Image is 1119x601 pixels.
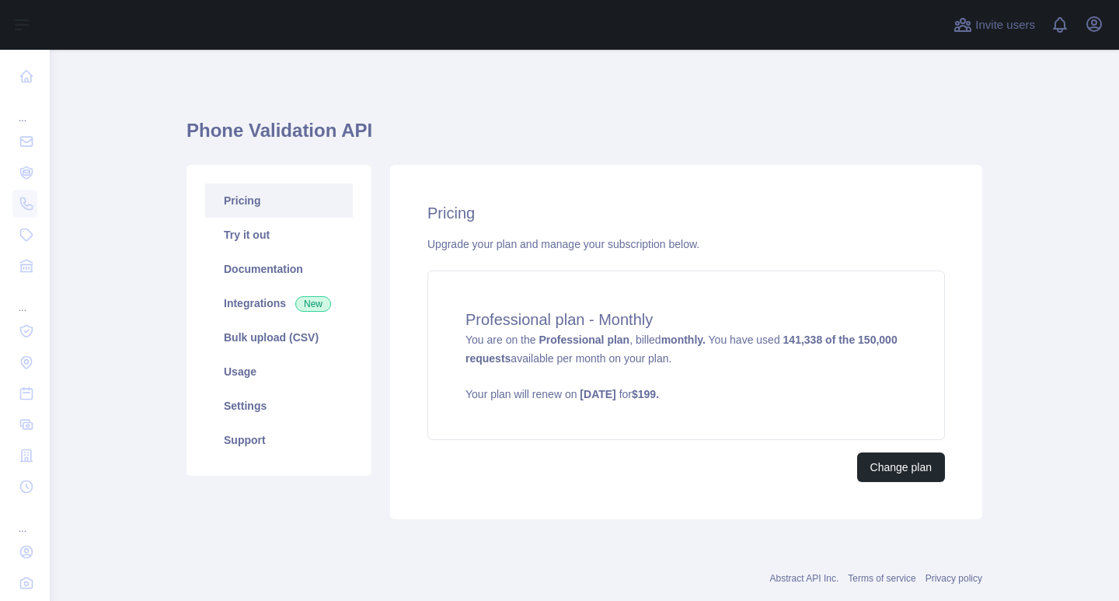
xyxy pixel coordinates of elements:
[661,334,706,346] strong: monthly.
[186,118,982,155] h1: Phone Validation API
[205,423,353,457] a: Support
[12,93,37,124] div: ...
[465,334,907,402] span: You are on the , billed You have used available per month on your plan.
[539,334,629,346] strong: Professional plan
[205,286,353,320] a: Integrations New
[770,573,839,584] a: Abstract API Inc.
[12,504,37,535] div: ...
[926,573,982,584] a: Privacy policy
[427,236,945,252] div: Upgrade your plan and manage your subscription below.
[465,386,907,402] p: Your plan will renew on for
[205,252,353,286] a: Documentation
[205,320,353,355] a: Bulk upload (CSV)
[205,355,353,389] a: Usage
[857,452,945,482] button: Change plan
[205,389,353,423] a: Settings
[295,296,331,312] span: New
[580,388,615,400] strong: [DATE]
[205,183,353,218] a: Pricing
[632,388,659,400] strong: $ 199 .
[848,573,915,584] a: Terms of service
[465,334,898,365] strong: 141,338 of the 150,000 requests
[12,283,37,314] div: ...
[465,309,907,330] h4: Professional plan - Monthly
[427,202,945,224] h2: Pricing
[975,16,1035,34] span: Invite users
[950,12,1038,37] button: Invite users
[205,218,353,252] a: Try it out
